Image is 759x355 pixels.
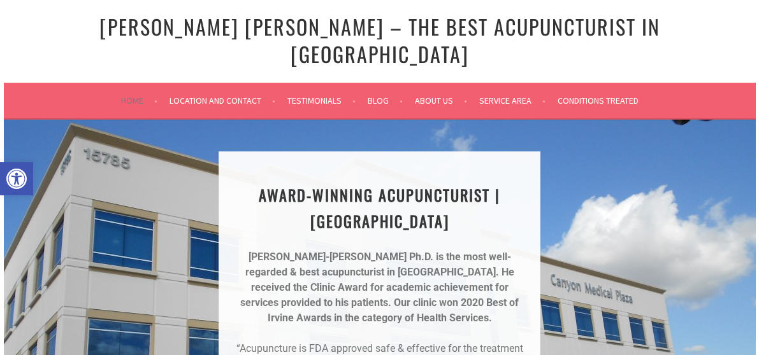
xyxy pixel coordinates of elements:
[170,93,275,108] a: Location and Contact
[245,251,511,278] strong: [PERSON_NAME]-[PERSON_NAME] Ph.D. is the most well-regarded & best acupuncturist in [GEOGRAPHIC_D...
[99,11,660,69] a: [PERSON_NAME] [PERSON_NAME] – The Best Acupuncturist In [GEOGRAPHIC_DATA]
[415,93,467,108] a: About Us
[479,93,546,108] a: Service Area
[121,93,157,108] a: Home
[287,93,356,108] a: Testimonials
[234,182,525,234] h1: AWARD-WINNING ACUPUNCTURIST | [GEOGRAPHIC_DATA]
[558,93,639,108] a: Conditions Treated
[368,93,403,108] a: Blog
